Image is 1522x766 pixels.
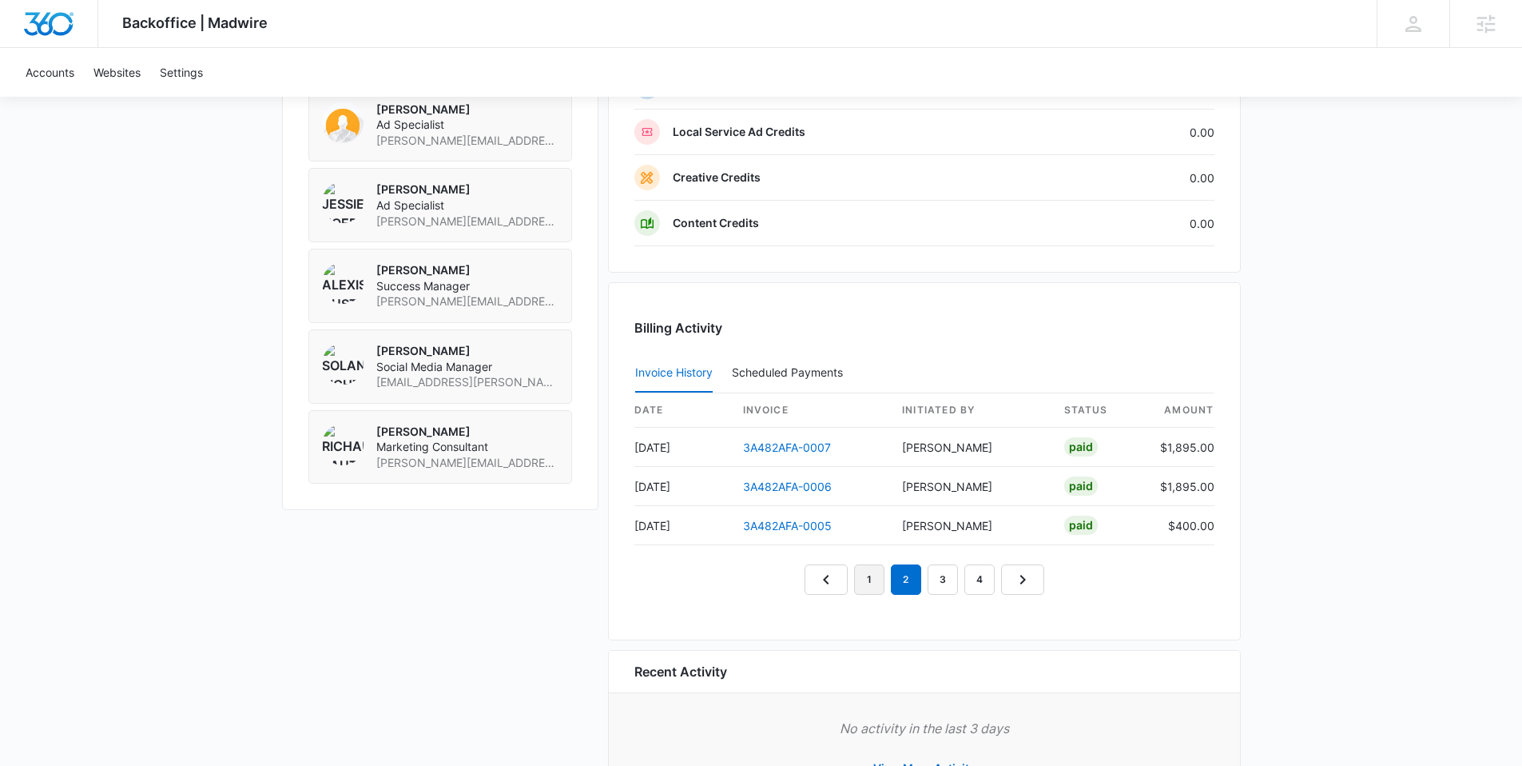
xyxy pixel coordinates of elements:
[1147,428,1214,467] td: $1,895.00
[891,565,921,595] em: 2
[964,565,995,595] a: Page 4
[376,439,558,455] span: Marketing Consultant
[889,393,1051,428] th: Initiated By
[743,441,831,454] a: 3A482AFA-0007
[743,519,832,533] a: 3A482AFA-0005
[26,42,38,54] img: website_grey.svg
[634,318,1214,337] h3: Billing Activity
[673,124,805,140] p: Local Service Ad Credits
[634,719,1214,738] p: No activity in the last 3 days
[177,94,269,105] div: Keywords by Traffic
[634,506,730,545] td: [DATE]
[1064,516,1098,535] div: Paid
[16,48,84,97] a: Accounts
[322,182,364,223] img: Jessie Hoerr
[1001,565,1044,595] a: Next Page
[322,424,364,465] img: Richard Sauter
[805,565,848,595] a: Previous Page
[376,278,558,294] span: Success Manager
[376,262,558,278] p: [PERSON_NAME]
[122,14,268,31] span: Backoffice | Madwire
[376,102,558,118] p: [PERSON_NAME]
[322,262,364,304] img: Alexis Austere
[635,354,713,393] button: Invoice History
[376,455,558,471] span: [PERSON_NAME][EMAIL_ADDRESS][PERSON_NAME][DOMAIN_NAME]
[673,215,759,231] p: Content Credits
[889,506,1051,545] td: [PERSON_NAME]
[376,117,558,133] span: Ad Specialist
[376,293,558,309] span: [PERSON_NAME][EMAIL_ADDRESS][DOMAIN_NAME]
[805,565,1044,595] nav: Pagination
[84,48,150,97] a: Websites
[376,197,558,213] span: Ad Specialist
[1064,477,1098,496] div: Paid
[634,428,730,467] td: [DATE]
[150,48,213,97] a: Settings
[730,393,890,428] th: invoice
[634,393,730,428] th: date
[61,94,143,105] div: Domain Overview
[889,428,1051,467] td: [PERSON_NAME]
[159,93,172,106] img: tab_keywords_by_traffic_grey.svg
[42,42,176,54] div: Domain: [DOMAIN_NAME]
[1064,437,1098,457] div: Paid
[1147,506,1214,545] td: $400.00
[376,182,558,197] p: [PERSON_NAME]
[732,367,849,378] div: Scheduled Payments
[322,102,364,143] img: kyl Davis
[376,343,558,359] p: [PERSON_NAME]
[376,374,558,390] span: [EMAIL_ADDRESS][PERSON_NAME][DOMAIN_NAME]
[45,26,78,38] div: v 4.0.25
[634,467,730,506] td: [DATE]
[1045,155,1214,201] td: 0.00
[634,662,727,681] h6: Recent Activity
[376,133,558,149] span: [PERSON_NAME][EMAIL_ADDRESS][DOMAIN_NAME]
[376,359,558,375] span: Social Media Manager
[1045,201,1214,246] td: 0.00
[1045,110,1214,155] td: 0.00
[1147,393,1214,428] th: amount
[43,93,56,106] img: tab_domain_overview_orange.svg
[889,467,1051,506] td: [PERSON_NAME]
[928,565,958,595] a: Page 3
[1147,467,1214,506] td: $1,895.00
[743,480,832,493] a: 3A482AFA-0006
[1051,393,1147,428] th: status
[673,170,761,186] p: Creative Credits
[376,213,558,229] span: [PERSON_NAME][EMAIL_ADDRESS][PERSON_NAME][DOMAIN_NAME]
[376,424,558,440] p: [PERSON_NAME]
[854,565,884,595] a: Page 1
[322,343,364,385] img: Solange Richter
[26,26,38,38] img: logo_orange.svg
